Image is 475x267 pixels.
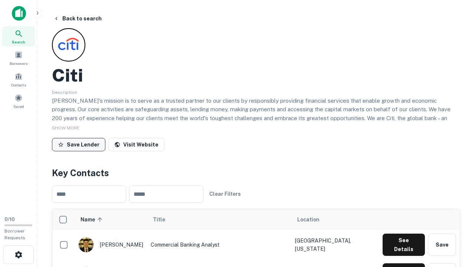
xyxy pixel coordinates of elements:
th: Name [75,209,147,230]
a: Search [2,26,35,46]
span: Borrower Requests [4,228,25,240]
span: SHOW MORE [52,125,79,131]
button: Save Lender [52,138,105,151]
h2: Citi [52,65,83,86]
td: [GEOGRAPHIC_DATA], [US_STATE] [291,230,379,260]
span: Saved [13,103,24,109]
span: Contacts [11,82,26,88]
span: Borrowers [10,60,27,66]
span: Name [81,215,105,224]
a: Saved [2,91,35,111]
p: [PERSON_NAME]'s mission is to serve as a trusted partner to our clients by responsibly providing ... [52,96,460,140]
span: Location [297,215,320,224]
h4: Key Contacts [52,166,460,179]
a: Visit Website [108,138,164,151]
button: See Details [383,234,425,256]
th: Location [291,209,379,230]
div: [PERSON_NAME] [78,237,143,253]
img: 1753279374948 [79,237,94,252]
a: Contacts [2,69,35,89]
span: Search [12,39,25,45]
iframe: Chat Widget [438,208,475,243]
img: capitalize-icon.png [12,6,26,21]
a: Borrowers [2,48,35,68]
button: Save [428,234,456,256]
span: 0 / 10 [4,217,15,222]
td: Commercial Banking Analyst [147,230,291,260]
button: Back to search [50,12,105,25]
span: Title [153,215,175,224]
button: Clear Filters [206,187,244,201]
th: Title [147,209,291,230]
span: Description [52,90,77,95]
